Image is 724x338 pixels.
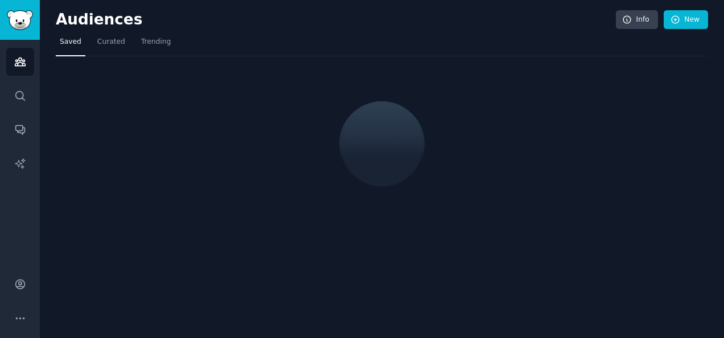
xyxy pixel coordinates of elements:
a: Info [616,10,658,30]
span: Curated [97,37,125,47]
img: GummySearch logo [7,10,33,30]
a: Trending [137,33,175,56]
a: New [664,10,708,30]
span: Trending [141,37,171,47]
a: Curated [93,33,129,56]
h2: Audiences [56,11,616,29]
span: Saved [60,37,81,47]
a: Saved [56,33,85,56]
